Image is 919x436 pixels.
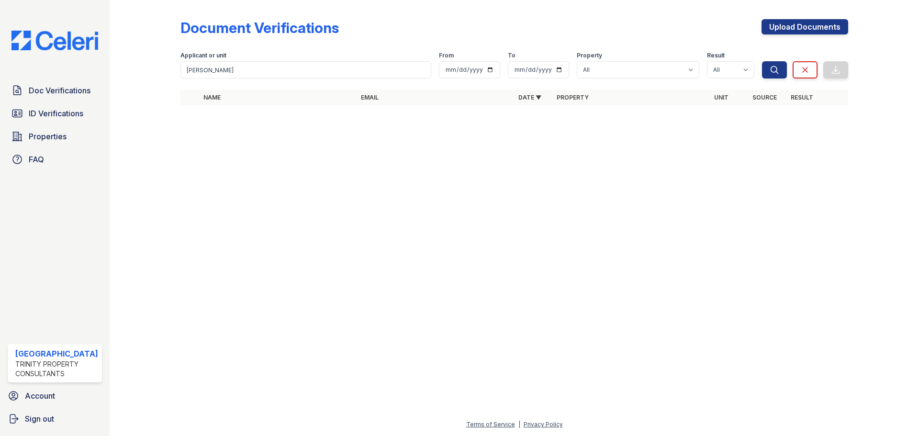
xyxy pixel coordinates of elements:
[752,94,777,101] a: Source
[29,108,83,119] span: ID Verifications
[180,19,339,36] div: Document Verifications
[8,127,102,146] a: Properties
[29,154,44,165] span: FAQ
[15,348,98,359] div: [GEOGRAPHIC_DATA]
[29,85,90,96] span: Doc Verifications
[577,52,602,59] label: Property
[439,52,454,59] label: From
[361,94,379,101] a: Email
[25,413,54,425] span: Sign out
[29,131,67,142] span: Properties
[707,52,725,59] label: Result
[4,386,106,405] a: Account
[518,94,541,101] a: Date ▼
[8,81,102,100] a: Doc Verifications
[180,61,431,78] input: Search by name, email, or unit number
[180,52,226,59] label: Applicant or unit
[557,94,589,101] a: Property
[762,19,848,34] a: Upload Documents
[524,421,563,428] a: Privacy Policy
[508,52,516,59] label: To
[4,409,106,428] a: Sign out
[518,421,520,428] div: |
[8,150,102,169] a: FAQ
[791,94,813,101] a: Result
[466,421,515,428] a: Terms of Service
[8,104,102,123] a: ID Verifications
[15,359,98,379] div: Trinity Property Consultants
[203,94,221,101] a: Name
[714,94,728,101] a: Unit
[25,390,55,402] span: Account
[4,31,106,50] img: CE_Logo_Blue-a8612792a0a2168367f1c8372b55b34899dd931a85d93a1a3d3e32e68fde9ad4.png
